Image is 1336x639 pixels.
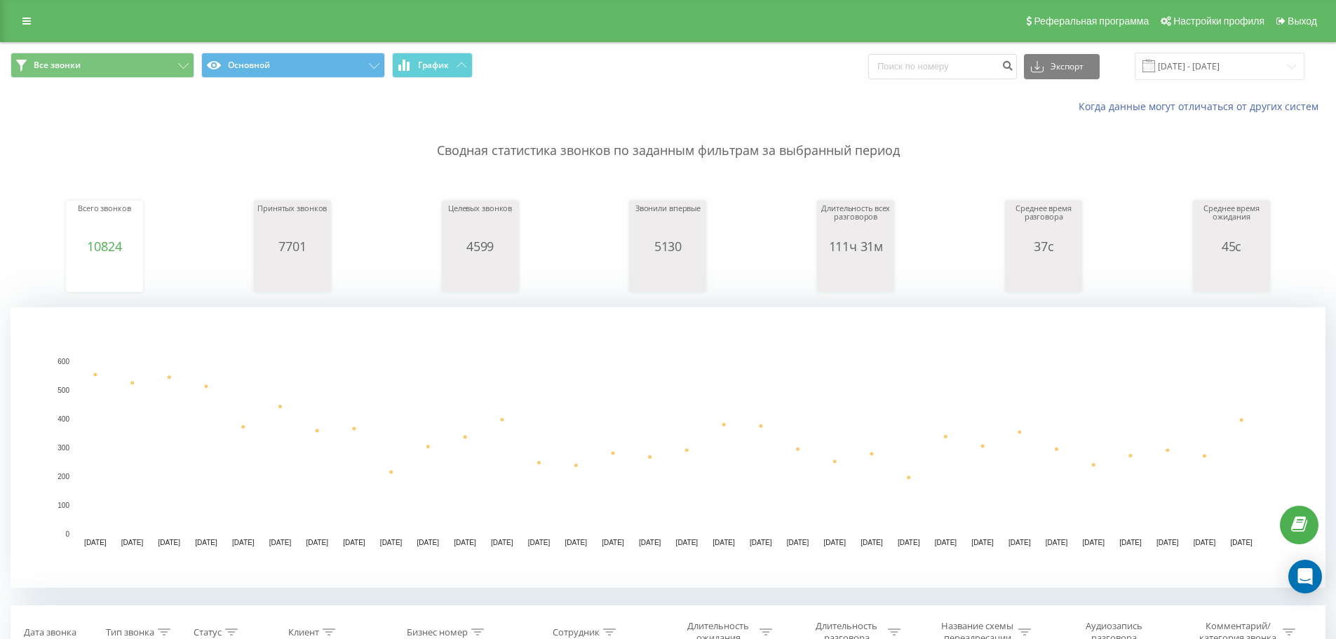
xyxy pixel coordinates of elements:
[11,53,194,78] button: Все звонки
[269,539,292,546] text: [DATE]
[1008,539,1031,546] text: [DATE]
[1196,239,1267,253] div: 45с
[58,473,69,480] text: 200
[417,539,440,546] text: [DATE]
[633,239,703,253] div: 5130
[1196,253,1267,295] svg: A chart.
[1046,539,1068,546] text: [DATE]
[11,307,1325,588] svg: A chart.
[65,530,69,538] text: 0
[676,539,699,546] text: [DATE]
[1024,54,1100,79] button: Экспорт
[158,539,181,546] text: [DATE]
[823,539,846,546] text: [DATE]
[58,444,69,452] text: 300
[201,53,385,78] button: Основной
[58,358,69,365] text: 600
[1008,253,1079,295] svg: A chart.
[418,60,449,70] span: График
[1194,539,1216,546] text: [DATE]
[1008,239,1079,253] div: 37с
[971,539,994,546] text: [DATE]
[24,626,76,638] div: Дата звонка
[1156,539,1179,546] text: [DATE]
[1119,539,1142,546] text: [DATE]
[1083,539,1105,546] text: [DATE]
[602,539,624,546] text: [DATE]
[106,626,154,638] div: Тип звонка
[11,114,1325,160] p: Сводная статистика звонков по заданным фильтрам за выбранный период
[445,239,515,253] div: 4599
[528,539,551,546] text: [DATE]
[195,539,217,546] text: [DATE]
[821,204,891,239] div: Длительность всех разговоров
[787,539,809,546] text: [DATE]
[69,204,140,239] div: Всего звонков
[306,539,328,546] text: [DATE]
[1288,15,1317,27] span: Выход
[898,539,920,546] text: [DATE]
[232,539,255,546] text: [DATE]
[821,239,891,253] div: 111ч 31м
[633,204,703,239] div: Звонили впервые
[1034,15,1149,27] span: Реферальная программа
[1230,539,1253,546] text: [DATE]
[58,386,69,394] text: 500
[69,253,140,295] svg: A chart.
[194,626,222,638] div: Статус
[1288,560,1322,593] div: Open Intercom Messenger
[380,539,403,546] text: [DATE]
[58,502,69,509] text: 100
[84,539,107,546] text: [DATE]
[821,253,891,295] svg: A chart.
[407,626,468,638] div: Бизнес номер
[553,626,600,638] div: Сотрудник
[445,253,515,295] svg: A chart.
[1196,204,1267,239] div: Среднее время ожидания
[1173,15,1264,27] span: Настройки профиля
[121,539,144,546] text: [DATE]
[343,539,365,546] text: [DATE]
[750,539,772,546] text: [DATE]
[454,539,476,546] text: [DATE]
[868,54,1017,79] input: Поиск по номеру
[257,239,328,253] div: 7701
[445,204,515,239] div: Целевых звонков
[633,253,703,295] svg: A chart.
[639,539,661,546] text: [DATE]
[713,539,735,546] text: [DATE]
[392,53,473,78] button: График
[565,539,587,546] text: [DATE]
[288,626,319,638] div: Клиент
[1008,204,1079,239] div: Среднее время разговора
[257,253,328,295] svg: A chart.
[861,539,883,546] text: [DATE]
[257,204,328,239] div: Принятых звонков
[935,539,957,546] text: [DATE]
[69,239,140,253] div: 10824
[34,60,81,71] span: Все звонки
[58,415,69,423] text: 400
[1079,100,1325,113] a: Когда данные могут отличаться от других систем
[491,539,513,546] text: [DATE]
